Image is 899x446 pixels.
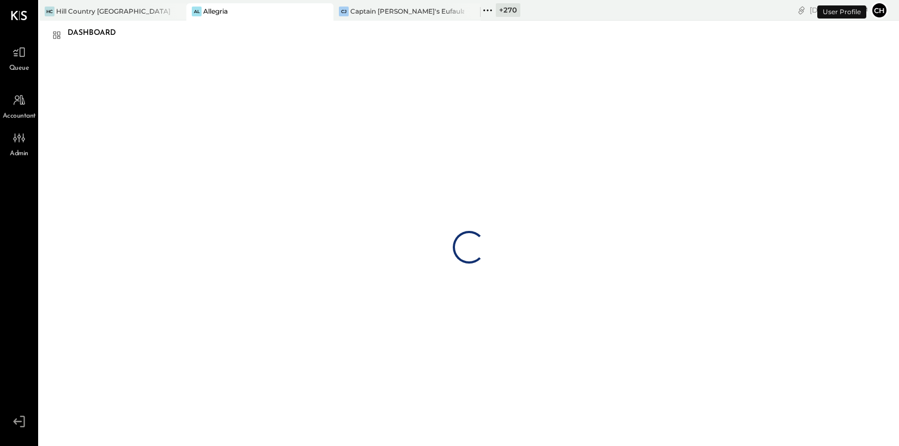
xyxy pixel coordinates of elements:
div: [DATE] [810,5,868,15]
div: Allegria [203,7,228,16]
div: Captain [PERSON_NAME]'s Eufaula [350,7,464,16]
div: copy link [796,4,807,16]
span: Queue [9,64,29,74]
div: CJ [339,7,349,16]
div: Hill Country [GEOGRAPHIC_DATA] [56,7,170,16]
button: Ch [871,2,888,19]
div: HC [45,7,54,16]
div: Dashboard [68,25,127,42]
a: Queue [1,42,38,74]
div: Al [192,7,202,16]
div: + 270 [496,3,520,17]
span: Admin [10,149,28,159]
a: Accountant [1,90,38,121]
a: Admin [1,127,38,159]
div: User Profile [817,5,866,19]
span: Accountant [3,112,36,121]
